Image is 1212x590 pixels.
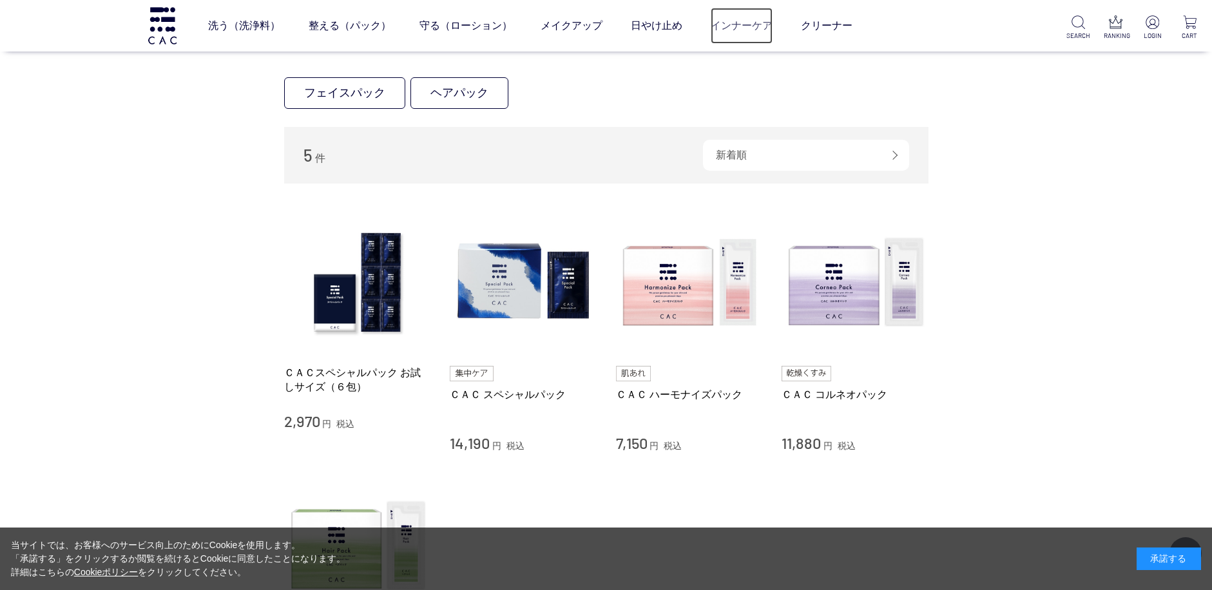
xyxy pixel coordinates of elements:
[1104,15,1128,41] a: RANKING
[782,366,831,381] img: 乾燥くすみ
[322,419,331,429] span: 円
[616,433,648,452] span: 7,150
[782,388,928,401] a: ＣＡＣ コルネオパック
[315,153,325,164] span: 件
[506,441,524,451] span: 税込
[492,441,501,451] span: 円
[801,8,852,44] a: クリーナー
[284,209,431,356] img: ＣＡＣスペシャルパック お試しサイズ（６包）
[419,8,512,44] a: 守る（ローション）
[309,8,391,44] a: 整える（パック）
[74,567,139,577] a: Cookieポリシー
[284,77,405,109] a: フェイスパック
[1140,31,1164,41] p: LOGIN
[11,538,346,579] div: 当サイトでは、お客様へのサービス向上のためにCookieを使用します。 「承諾する」をクリックするか閲覧を続けるとCookieに同意したことになります。 詳細はこちらの をクリックしてください。
[303,145,313,165] span: 5
[1178,31,1202,41] p: CART
[146,7,178,44] img: logo
[664,441,682,451] span: 税込
[450,433,490,452] span: 14,190
[616,209,763,356] img: ＣＡＣ ハーモナイズパック
[616,388,763,401] a: ＣＡＣ ハーモナイズパック
[410,77,508,109] a: ヘアパック
[450,209,597,356] img: ＣＡＣ スペシャルパック
[1137,547,1201,570] div: 承諾する
[616,366,651,381] img: 肌あれ
[838,441,856,451] span: 税込
[649,441,659,451] span: 円
[1066,15,1090,41] a: SEARCH
[703,140,909,171] div: 新着順
[336,419,354,429] span: 税込
[1140,15,1164,41] a: LOGIN
[631,8,682,44] a: 日やけ止め
[823,441,832,451] span: 円
[1178,15,1202,41] a: CART
[782,209,928,356] img: ＣＡＣ コルネオパック
[711,8,773,44] a: インナーケア
[1066,31,1090,41] p: SEARCH
[450,366,494,381] img: 集中ケア
[782,433,821,452] span: 11,880
[208,8,280,44] a: 洗う（洗浄料）
[1104,31,1128,41] p: RANKING
[541,8,602,44] a: メイクアップ
[450,388,597,401] a: ＣＡＣ スペシャルパック
[284,412,320,430] span: 2,970
[284,366,431,394] a: ＣＡＣスペシャルパック お試しサイズ（６包）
